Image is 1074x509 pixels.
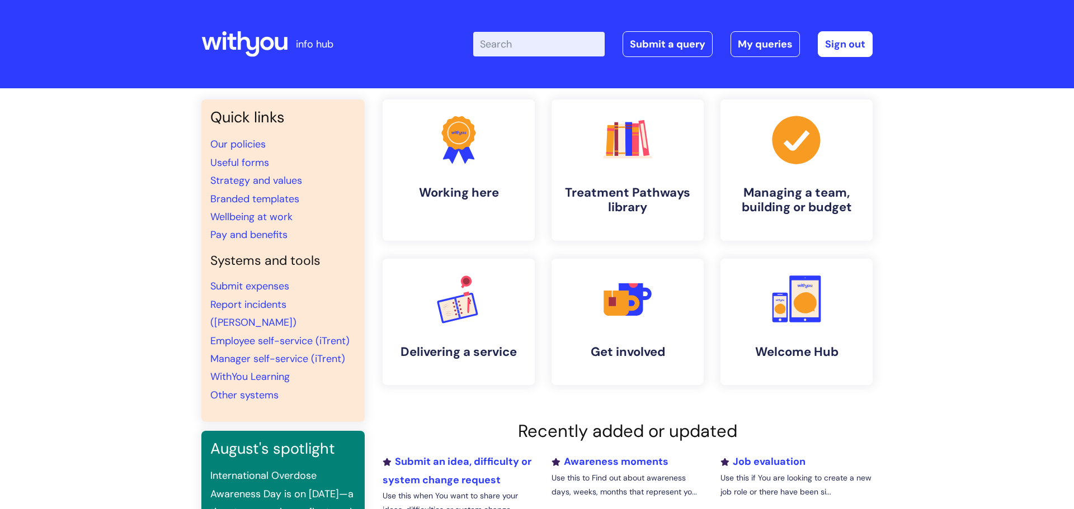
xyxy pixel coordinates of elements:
[210,210,293,223] a: Wellbeing at work
[473,31,873,57] div: | -
[623,31,713,57] a: Submit a query
[210,440,356,458] h3: August's spotlight
[560,345,695,359] h4: Get involved
[210,370,290,383] a: WithYou Learning
[210,137,266,151] a: Our policies
[210,253,356,269] h4: Systems and tools
[720,471,873,499] p: Use this if You are looking to create a new job role or there have been si...
[210,156,269,169] a: Useful forms
[552,99,704,241] a: Treatment Pathways library
[720,259,873,385] a: Welcome Hub
[210,298,296,329] a: Report incidents ([PERSON_NAME])
[210,108,356,126] h3: Quick links
[552,455,668,468] a: Awareness moments
[552,259,704,385] a: Get involved
[729,345,864,359] h4: Welcome Hub
[383,99,535,241] a: Working here
[731,31,800,57] a: My queries
[473,32,605,56] input: Search
[720,99,873,241] a: Managing a team, building or budget
[383,259,535,385] a: Delivering a service
[392,185,526,200] h4: Working here
[210,388,279,402] a: Other systems
[720,455,805,468] a: Job evaluation
[552,471,704,499] p: Use this to Find out about awareness days, weeks, months that represent yo...
[729,185,864,215] h4: Managing a team, building or budget
[296,35,333,53] p: info hub
[210,334,350,348] a: Employee self-service (iTrent)
[560,185,695,215] h4: Treatment Pathways library
[210,174,302,187] a: Strategy and values
[383,455,531,486] a: Submit an idea, difficulty or system change request
[210,279,289,293] a: Submit expenses
[210,352,345,365] a: Manager self-service (iTrent)
[210,228,288,241] a: Pay and benefits
[210,192,299,206] a: Branded templates
[818,31,873,57] a: Sign out
[383,421,873,441] h2: Recently added or updated
[392,345,526,359] h4: Delivering a service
